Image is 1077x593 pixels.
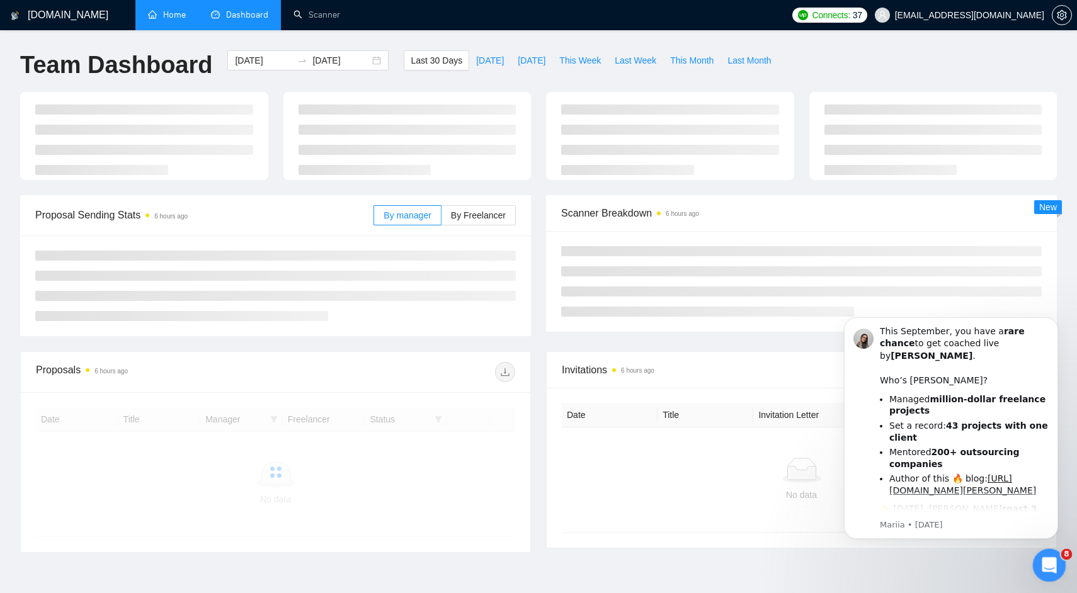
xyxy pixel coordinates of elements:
[211,10,220,19] span: dashboard
[559,54,601,67] span: This Week
[658,403,753,427] th: Title
[812,8,850,22] span: Connects:
[469,50,511,71] button: [DATE]
[511,50,552,71] button: [DATE]
[562,403,658,427] th: Date
[411,54,462,67] span: Last 30 Days
[384,210,431,220] span: By manager
[878,11,887,20] span: user
[518,54,545,67] span: [DATE]
[451,210,506,220] span: By Freelancer
[20,50,212,80] h1: Team Dashboard
[621,367,654,374] time: 6 hours ago
[35,207,373,223] span: Proposal Sending Stats
[552,50,608,71] button: This Week
[1033,549,1066,582] iframe: Intercom live chat
[562,362,1041,378] span: Invitations
[572,488,1031,502] div: No data
[1052,10,1072,20] a: setting
[798,10,808,20] img: upwork-logo.png
[1039,202,1057,212] span: New
[663,50,721,71] button: This Month
[404,50,469,71] button: Last 30 Days
[721,50,778,71] button: Last Month
[94,368,128,375] time: 6 hours ago
[1061,549,1073,560] span: 8
[727,54,771,67] span: Last Month
[670,54,714,67] span: This Month
[36,362,276,382] div: Proposals
[825,306,1077,546] iframe: Intercom notifications message
[226,9,268,20] span: Dashboard
[293,9,340,20] a: searchScanner
[312,54,370,67] input: End date
[235,54,292,67] input: Start date
[11,6,20,26] img: logo
[608,50,663,71] button: Last Week
[297,55,307,65] span: swap-right
[853,8,862,22] span: 37
[476,54,504,67] span: [DATE]
[297,55,307,65] span: to
[1052,10,1071,20] span: setting
[561,205,1042,221] span: Scanner Breakdown
[753,403,849,427] th: Invitation Letter
[1052,5,1072,25] button: setting
[666,210,699,217] time: 6 hours ago
[148,9,186,20] a: homeHome
[154,213,188,220] time: 6 hours ago
[615,54,656,67] span: Last Week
